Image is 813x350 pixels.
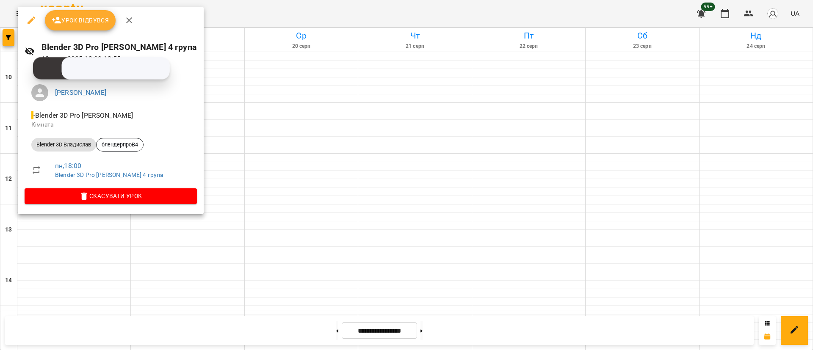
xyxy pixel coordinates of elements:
button: Скасувати Урок [25,188,197,204]
button: Урок відбувся [45,10,116,30]
a: пн , 18:00 [55,162,81,170]
a: Blender 3D Pro [PERSON_NAME] 4 група [55,171,163,178]
p: 18 серп 2025 18:00 - 18:55 [41,54,197,64]
span: Скасувати Урок [31,191,190,201]
p: Кімната [31,121,190,129]
h6: Blender 3D Pro [PERSON_NAME] 4 група [41,41,197,54]
span: блендерпроВ4 [97,141,143,149]
a: [PERSON_NAME] [55,88,106,96]
span: - Blender 3D Pro [PERSON_NAME] [31,111,135,119]
span: Blender 3D Владислав [31,141,96,149]
span: Урок відбувся [52,15,109,25]
div: блендерпроВ4 [96,138,144,152]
